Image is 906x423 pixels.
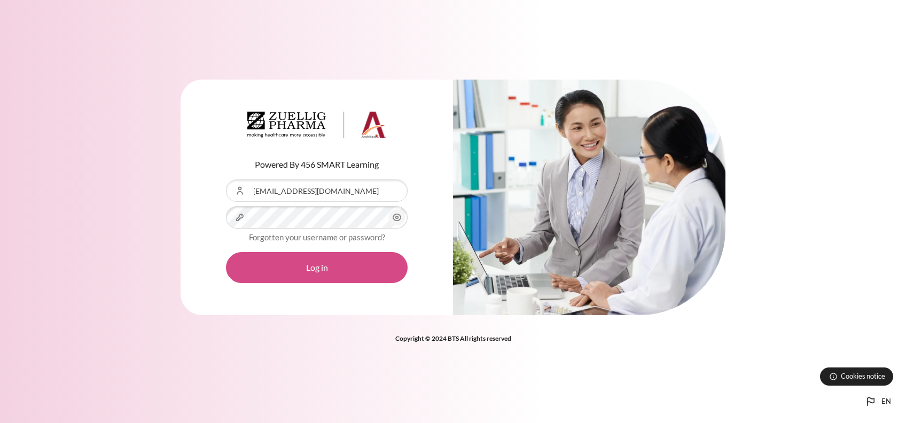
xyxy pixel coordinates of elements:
button: Languages [860,391,895,412]
button: Cookies notice [820,367,893,386]
button: Log in [226,252,408,283]
a: Architeck [247,112,386,143]
input: Username or Email Address [226,179,408,202]
span: en [881,396,891,407]
a: Forgotten your username or password? [249,232,385,242]
p: Powered By 456 SMART Learning [226,158,408,171]
img: Architeck [247,112,386,138]
span: Cookies notice [841,371,885,381]
strong: Copyright © 2024 BTS All rights reserved [395,334,511,342]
